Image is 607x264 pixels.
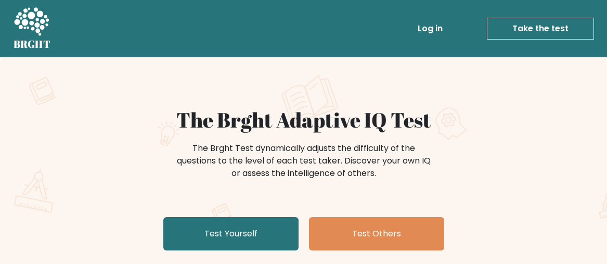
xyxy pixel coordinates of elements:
[50,107,558,132] h1: The Brght Adaptive IQ Test
[309,217,444,250] a: Test Others
[414,18,447,39] a: Log in
[174,142,434,180] div: The Brght Test dynamically adjusts the difficulty of the questions to the level of each test take...
[14,4,51,53] a: BRGHT
[487,18,594,40] a: Take the test
[163,217,299,250] a: Test Yourself
[14,38,51,51] h5: BRGHT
